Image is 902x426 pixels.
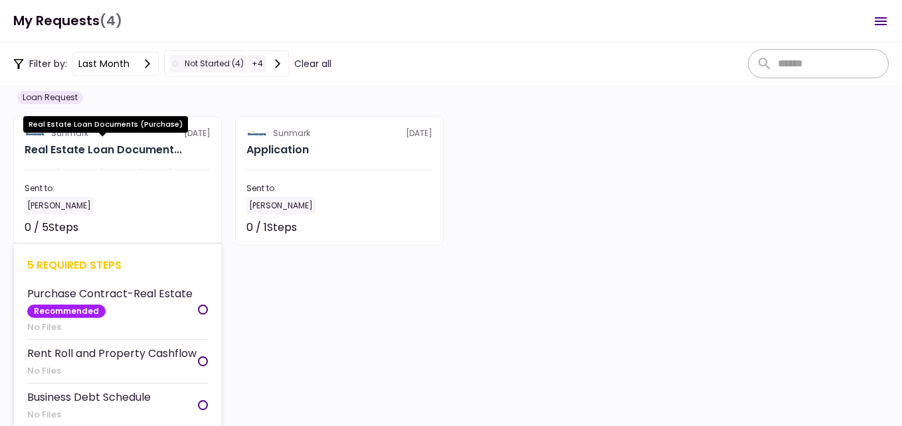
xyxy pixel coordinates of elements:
[23,116,188,133] div: Real Estate Loan Documents (Purchase)
[78,56,130,71] div: Last month
[13,7,122,35] h1: My Requests
[17,91,83,104] div: Loan Request
[246,197,316,214] div: [PERSON_NAME]
[865,5,897,37] button: Open menu
[100,7,122,35] span: (4)
[246,127,432,139] div: [DATE]
[72,52,159,76] button: Last month
[151,220,211,236] div: Not started
[25,197,94,214] div: [PERSON_NAME]
[246,220,297,236] div: 0 / 1 Steps
[27,305,106,318] div: recommended
[27,257,208,273] div: 5 required steps
[27,345,197,362] div: Rent Roll and Property Cashflow
[170,55,246,72] div: Not started (4)
[27,285,193,302] div: Purchase Contract-Real Estate
[27,364,197,378] div: No Files
[27,320,193,334] div: No Files
[294,57,331,71] button: Clear all
[27,408,151,421] div: No Files
[25,142,182,158] div: Real Estate Loan Documents (Purchase)
[246,142,309,158] h2: Application
[246,127,268,139] img: Partner logo
[13,50,331,77] div: Filter by:
[25,182,211,194] div: Sent to:
[27,389,151,405] div: Business Debt Schedule
[249,55,266,72] div: + 4
[273,127,310,139] div: Sunmark
[25,220,78,236] div: 0 / 5 Steps
[164,50,289,77] button: Not started (4)+4
[246,182,432,194] div: Sent to:
[373,220,432,236] div: Not started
